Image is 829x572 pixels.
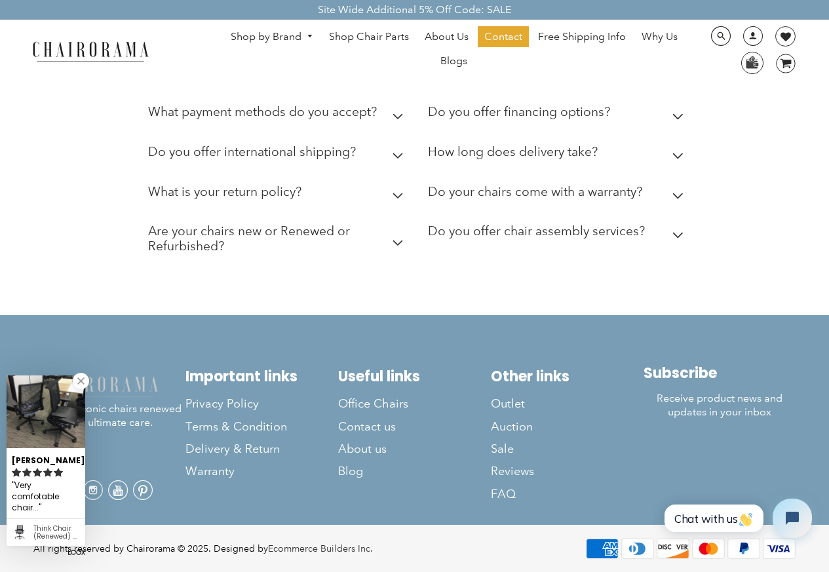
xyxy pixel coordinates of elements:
[148,223,409,254] h2: Are your chairs new or Renewed or Refurbished?
[650,487,823,549] iframe: Tidio Chat
[428,184,642,199] h2: Do your chairs come with a warranty?
[224,27,320,47] a: Shop by Brand
[491,396,525,411] span: Outlet
[33,374,186,430] p: Modern iconic chairs renewed with ultimate care.
[148,104,377,119] h2: What payment methods do you accept?
[12,468,21,477] svg: rating icon full
[635,26,684,47] a: Why Us
[33,468,42,477] svg: rating icon full
[25,39,156,62] img: chairorama
[148,214,409,269] summary: Are your chairs new or Renewed or Refurbished?
[491,419,533,434] span: Auction
[12,479,80,515] div: Very comfotable chair...
[538,30,626,44] span: Free Shipping Info
[7,375,85,448] img: Siobhan C. review of Think Chair (Renewed) | Grey
[491,464,534,479] span: Reviews
[434,50,474,71] a: Blogs
[185,415,338,437] a: Terms & Condition
[43,468,52,477] svg: rating icon full
[484,30,522,44] span: Contact
[329,30,409,44] span: Shop Chair Parts
[185,442,280,457] span: Delivery & Return
[491,392,644,415] a: Outlet
[531,26,632,47] a: Free Shipping Info
[185,419,287,434] span: Terms & Condition
[428,175,689,215] summary: Do your chairs come with a warranty?
[491,460,644,482] a: Reviews
[491,442,514,457] span: Sale
[428,144,598,159] h2: How long does delivery take?
[338,396,408,411] span: Office Chairs
[148,135,409,175] summary: Do you offer international shipping?
[478,26,529,47] a: Contact
[185,368,338,385] h2: Important links
[185,460,338,482] a: Warranty
[338,464,363,479] span: Blog
[148,184,301,199] h2: What is your return policy?
[440,54,467,68] span: Blogs
[338,438,491,460] a: About us
[33,525,80,541] div: Think Chair (Renewed) | Grey
[338,419,396,434] span: Contact us
[338,415,491,437] a: Contact us
[33,456,186,472] h4: Folow us
[491,368,644,385] h2: Other links
[338,442,387,457] span: About us
[428,135,689,175] summary: How long does delivery take?
[268,543,373,554] a: Ecommerce Builders Inc.
[33,542,373,556] div: All rights reserved by Chairorama © 2025. Designed by
[148,175,409,215] summary: What is your return policy?
[428,223,645,238] h2: Do you offer chair assembly services?
[148,144,356,159] h2: Do you offer international shipping?
[185,464,235,479] span: Warranty
[33,374,164,397] img: chairorama
[644,364,796,382] h2: Subscribe
[418,26,475,47] a: About Us
[185,392,338,415] a: Privacy Policy
[428,95,689,135] summary: Do you offer financing options?
[742,52,762,72] img: WhatsApp_Image_2024-07-12_at_16.23.01.webp
[185,396,259,411] span: Privacy Policy
[491,483,644,505] a: FAQ
[644,392,796,419] p: Receive product news and updates in your inbox
[491,487,516,502] span: FAQ
[148,95,409,135] summary: What payment methods do you accept?
[22,468,31,477] svg: rating icon full
[338,392,491,415] a: Office Chairs
[54,468,63,477] svg: rating icon full
[428,214,689,254] summary: Do you offer chair assembly services?
[428,104,610,119] h2: Do you offer financing options?
[491,415,644,437] a: Auction
[338,460,491,482] a: Blog
[12,450,80,467] div: [PERSON_NAME]
[425,30,469,44] span: About Us
[212,26,697,75] nav: DesktopNavigation
[322,26,415,47] a: Shop Chair Parts
[642,30,678,44] span: Why Us
[491,438,644,460] a: Sale
[338,368,491,385] h2: Useful links
[185,438,338,460] a: Delivery & Return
